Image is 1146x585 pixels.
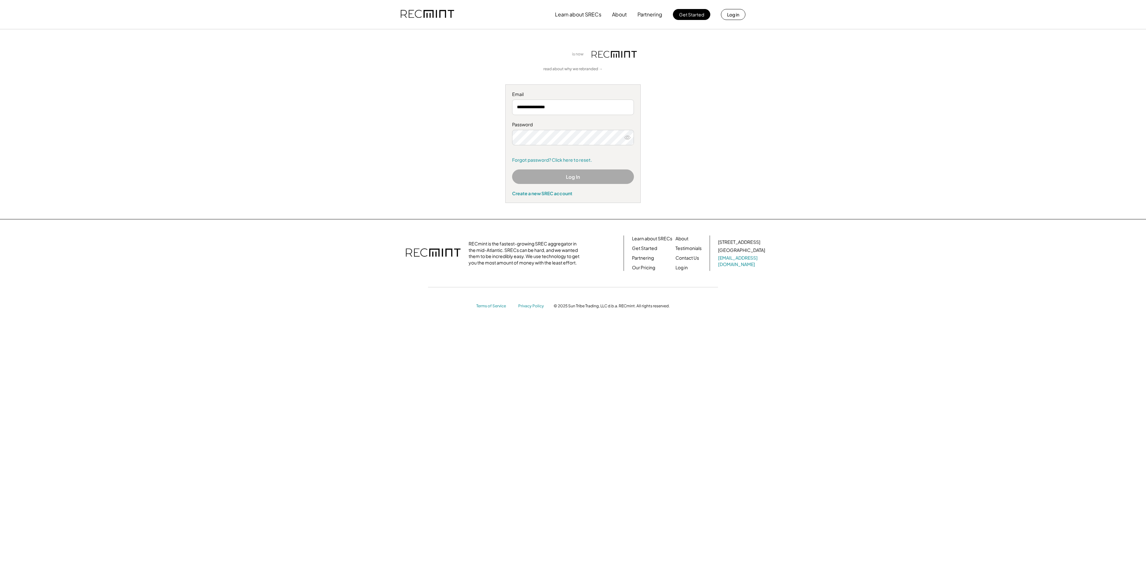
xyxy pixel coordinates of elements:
[632,255,654,261] a: Partnering
[512,157,634,163] a: Forgot password? Click here to reset.
[543,66,603,72] a: read about why we rebranded →
[612,8,627,21] button: About
[512,121,634,128] div: Password
[469,241,583,266] div: RECmint is the fastest-growing SREC aggregator in the mid-Atlantic. SRECs can be hard, and we wan...
[592,51,637,58] img: recmint-logotype%403x.png
[718,255,766,267] a: [EMAIL_ADDRESS][DOMAIN_NAME]
[509,45,567,63] img: yH5BAEAAAAALAAAAAABAAEAAAIBRAA7
[673,9,710,20] button: Get Started
[555,8,601,21] button: Learn about SRECs
[632,235,672,242] a: Learn about SRECs
[570,52,588,57] div: is now
[632,264,655,271] a: Our Pricing
[401,4,454,25] img: recmint-logotype%403x.png
[512,169,634,184] button: Log In
[637,8,662,21] button: Partnering
[554,303,670,309] div: © 2025 Sun Tribe Trading, LLC d.b.a. RECmint. All rights reserved.
[675,235,688,242] a: About
[718,239,760,245] div: [STREET_ADDRESS]
[632,245,657,252] a: Get Started
[476,303,512,309] a: Terms of Service
[675,255,699,261] a: Contact Us
[675,264,688,271] a: Log in
[512,91,634,98] div: Email
[721,9,745,20] button: Log in
[512,190,634,196] div: Create a new SREC account
[718,247,765,254] div: [GEOGRAPHIC_DATA]
[406,242,461,264] img: recmint-logotype%403x.png
[675,245,702,252] a: Testimonials
[518,303,547,309] a: Privacy Policy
